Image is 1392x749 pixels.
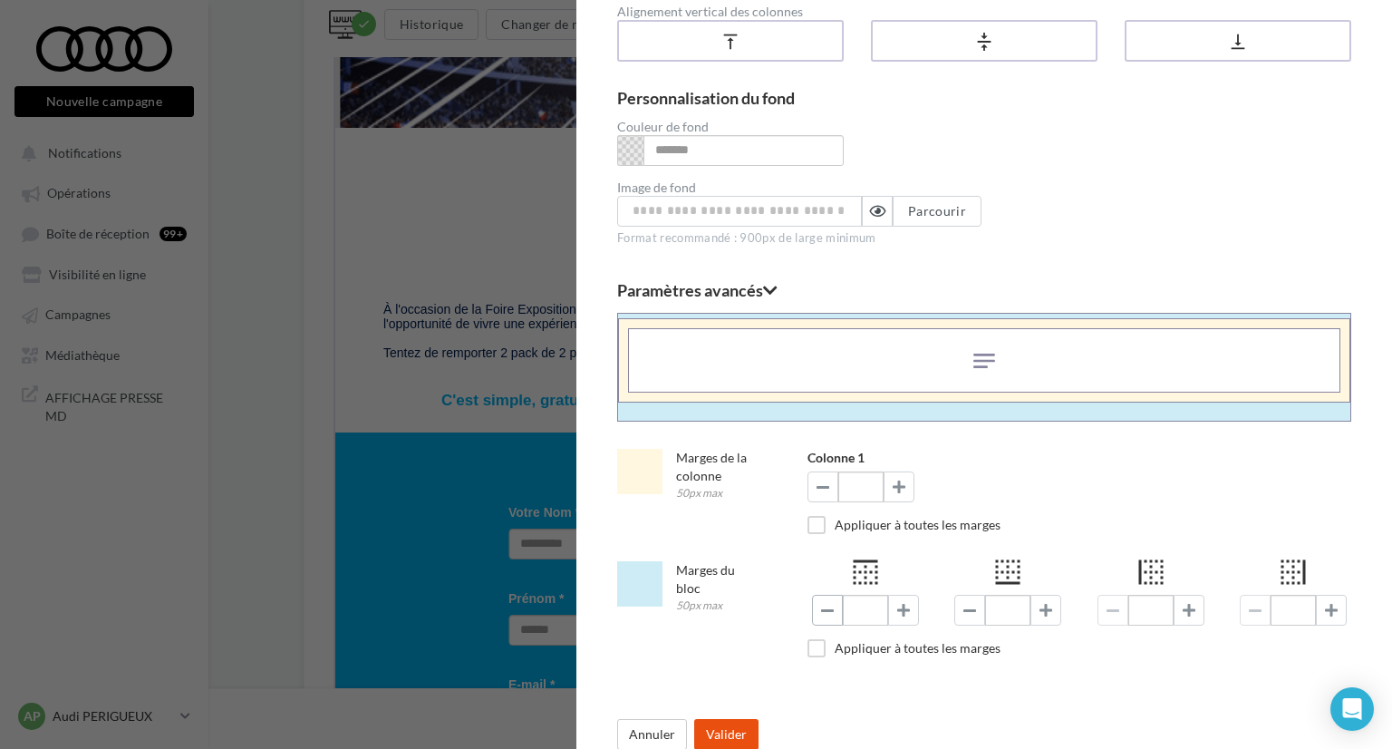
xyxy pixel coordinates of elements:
[662,561,771,613] div: Marges du bloc
[991,563,1024,581] i: border_bottom
[662,449,771,501] div: Marges de la colonne
[617,282,1351,298] fieldset: Paramètres avancés
[908,203,966,219] span: Parcourir
[1135,563,1167,581] i: border_left
[720,33,740,51] i: vertical_align_top
[974,33,994,51] i: vertical_align_center
[676,598,758,613] div: 50px max
[48,14,882,292] img: BANNIERE_EMAIL_LOGO.png
[849,563,882,581] i: border_top
[807,449,865,467] label: Colonne 1
[1228,33,1248,51] i: vertical_align_bottom
[617,181,1351,194] label: Image de fond
[1330,687,1374,731] div: Open Intercom Messenger
[1277,563,1310,581] i: border_right
[617,90,1351,106] div: Personnalisation du fond
[617,227,1351,247] div: Format recommandé : 900px de large minimum
[807,639,1000,657] label: Appliquer à toutes les marges
[617,5,1351,18] div: Alignement vertical des colonnes
[676,485,758,501] div: 50px max
[807,516,1000,534] label: Appliquer à toutes les marges
[617,121,1351,133] label: Couleur de fond
[893,196,981,227] button: Parcourir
